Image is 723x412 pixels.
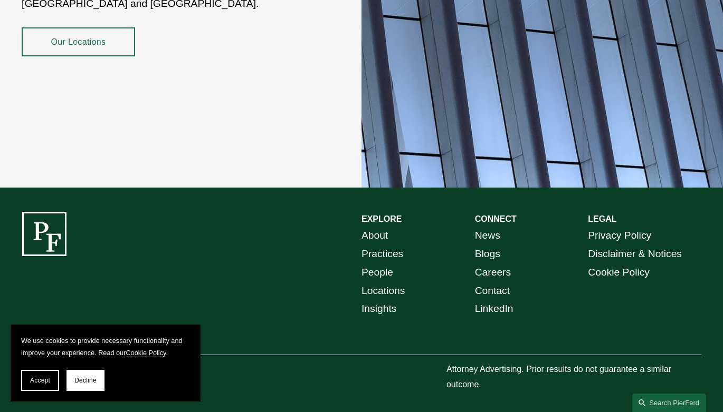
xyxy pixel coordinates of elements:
[361,300,396,318] a: Insights
[446,362,701,393] p: Attorney Advertising. Prior results do not guarantee a similar outcome.
[361,214,402,223] strong: EXPLORE
[475,214,517,223] strong: CONNECT
[11,325,201,401] section: Cookie banner
[126,349,166,357] a: Cookie Policy
[588,245,682,263] a: Disclaimer & Notices
[361,282,405,300] a: Locations
[361,263,393,282] a: People
[632,394,706,412] a: Search this site
[475,282,510,300] a: Contact
[361,245,403,263] a: Practices
[475,227,500,245] a: News
[475,300,513,318] a: LinkedIn
[588,227,651,245] a: Privacy Policy
[475,263,511,282] a: Careers
[588,263,650,282] a: Cookie Policy
[21,335,190,359] p: We use cookies to provide necessary functionality and improve your experience. Read our .
[74,377,97,384] span: Decline
[30,377,50,384] span: Accept
[22,27,135,56] a: Our Locations
[475,245,500,263] a: Blogs
[361,227,388,245] a: About
[588,214,616,223] strong: LEGAL
[66,370,104,391] button: Decline
[21,370,59,391] button: Accept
